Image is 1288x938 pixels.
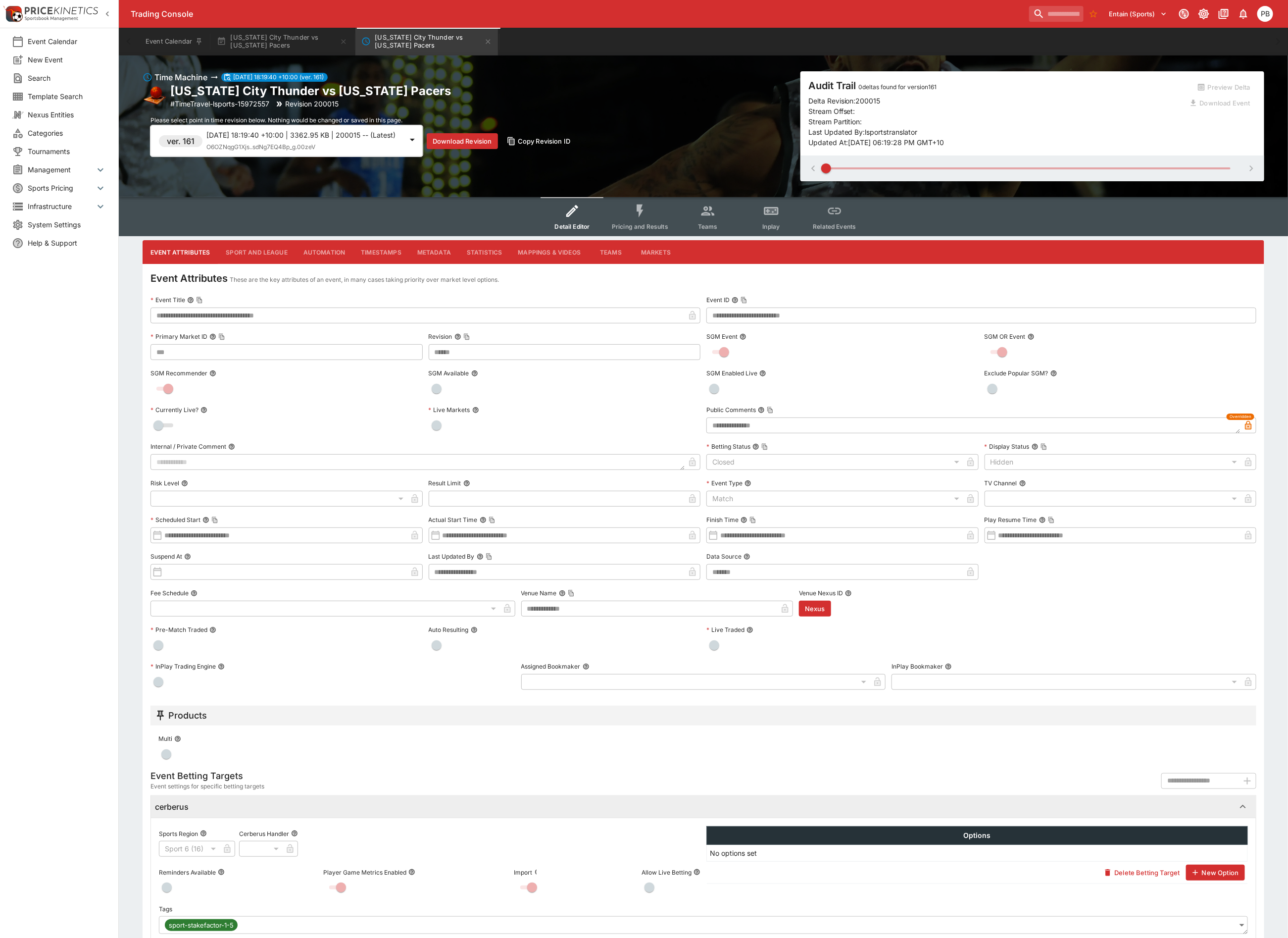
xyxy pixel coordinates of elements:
div: Hidden [985,454,1241,470]
button: Copy To Clipboard [196,297,203,304]
div: Trading Console [131,9,1025,19]
button: SGM Available [471,370,478,377]
button: Data Source [743,553,750,560]
p: Data Source [706,552,742,561]
span: Please select point in time revision below. Nothing would be changed or saved in this page. [150,116,402,124]
span: New Event [28,54,106,65]
button: Toggle light/dark mode [1195,5,1213,23]
p: [DATE] 18:19:40 +10:00 | 3362.95 KB | 200015 -- (Latest) [206,130,402,140]
img: PriceKinetics [25,7,98,14]
p: Copy To Clipboard [170,99,269,109]
button: InPlay Bookmaker [945,663,952,670]
div: Peter Bishop [1257,6,1273,22]
button: Result Limit [463,480,470,487]
p: Pre-Match Traded [150,625,207,634]
p: InPlay Bookmaker [892,662,943,671]
button: Finish TimeCopy To Clipboard [741,517,747,523]
button: Venue Nexus ID [845,590,852,597]
p: InPlay Trading Engine [150,662,216,671]
span: sport-stakefactor-1-5 [165,921,238,931]
p: Player Game Metrics Enabled [323,868,406,877]
p: Event Type [706,479,743,487]
p: Display Status [985,442,1030,451]
p: Actual Start Time [429,516,478,524]
p: Import [514,868,533,877]
h5: Event Betting Targets [150,770,264,782]
p: SGM Recommender [150,369,207,377]
button: InPlay Trading Engine [218,663,225,670]
button: Markets [633,240,679,264]
button: Event Calendar [140,28,209,55]
span: Sports Pricing [28,183,95,193]
button: Copy To Clipboard [218,333,225,340]
button: Live Traded [746,626,753,633]
span: Help & Support [28,238,106,248]
button: Internal / Private Comment [228,443,235,450]
button: Delete Betting Target [1098,865,1186,881]
p: TV Channel [985,479,1017,487]
button: New Option [1186,865,1245,881]
div: Match [706,491,963,507]
button: Copy To Clipboard [767,407,774,414]
img: PriceKinetics Logo [3,4,23,24]
p: Suspend At [150,552,182,561]
input: search [1029,6,1084,22]
button: SGM OR Event [1028,333,1035,340]
p: Betting Status [706,442,750,451]
p: Venue Name [521,589,557,597]
span: System Settings [28,219,106,230]
button: Import [535,869,542,876]
button: Betting StatusCopy To Clipboard [752,443,759,450]
button: Pre-Match Traded [209,626,216,633]
button: Play Resume TimeCopy To Clipboard [1039,517,1046,523]
button: RevisionCopy To Clipboard [454,333,461,340]
span: Categories [28,128,106,138]
button: Sport and League [218,240,295,264]
p: SGM OR Event [985,332,1026,341]
p: SGM Enabled Live [706,369,757,377]
button: [US_STATE] City Thunder vs [US_STATE] Pacers [211,28,353,55]
button: Copy To Clipboard [211,517,218,523]
p: Exclude Popular SGM? [985,369,1048,377]
div: Sport 6 (16) [159,841,219,857]
button: Nexus [799,601,831,617]
span: 0 deltas found for version 161 [859,83,937,91]
p: Result Limit [429,479,461,487]
button: Primary Market IDCopy To Clipboard [209,333,216,340]
button: Metadata [409,240,459,264]
button: Public CommentsCopy To Clipboard [758,407,765,414]
button: Copy To Clipboard [463,333,470,340]
p: SGM Event [706,332,738,341]
p: Multi [158,734,172,743]
p: Stream Offset: Stream Partition: Last Updated By: lsportstranslator Updated At: [DATE] 06:19:28 P... [808,106,1184,148]
p: SGM Available [429,369,469,377]
h2: Copy To Clipboard [170,83,451,99]
p: Primary Market ID [150,332,207,341]
p: Finish Time [706,516,739,524]
img: Sportsbook Management [25,16,78,21]
button: Display StatusCopy To Clipboard [1032,443,1039,450]
p: Currently Live? [150,406,198,414]
p: Fee Schedule [150,589,189,597]
button: Copy To Clipboard [749,517,756,523]
button: Copy To Clipboard [1048,517,1055,523]
button: Connected to PK [1175,5,1193,23]
span: Event Calendar [28,36,106,47]
span: Detail Editor [555,223,590,230]
button: Statistics [459,240,510,264]
button: Event TitleCopy To Clipboard [187,297,194,304]
span: Nexus Entities [28,109,106,120]
p: Reminders Available [159,868,216,877]
div: Closed [706,454,963,470]
p: Live Markets [429,406,470,414]
button: Sports Region [200,830,207,837]
p: Sports Region [159,830,198,838]
h6: Time Machine [154,71,207,83]
span: Management [28,164,95,175]
span: Teams [698,223,718,230]
p: Auto Resulting [429,625,469,634]
span: Infrastructure [28,201,95,211]
button: Multi [174,735,181,742]
button: Scheduled StartCopy To Clipboard [202,517,209,523]
span: Inplay [762,223,780,230]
